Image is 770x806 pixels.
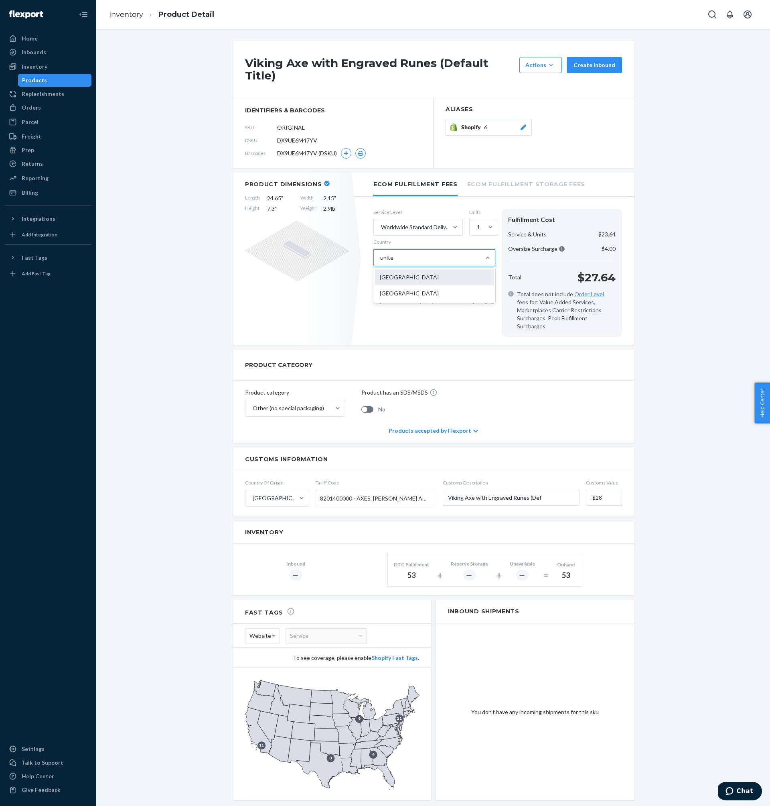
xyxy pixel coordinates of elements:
button: Shopify6 [446,119,532,136]
a: Parcel [5,116,91,128]
span: DX9UE6M47YV [277,136,317,145]
div: = [543,568,549,583]
p: Total [508,273,521,281]
button: Actions [519,57,562,73]
p: $27.64 [577,269,616,285]
div: Add Integration [22,231,57,238]
li: Ecom Fulfillment Storage Fees [467,173,585,195]
a: Add Integration [5,228,91,241]
a: Order Level [574,291,604,297]
div: ― [463,570,476,580]
div: [GEOGRAPHIC_DATA] [375,285,494,301]
button: Fast Tags [5,251,91,264]
span: Length [245,194,260,202]
div: To see coverage, please enable . [245,654,419,662]
span: " [275,205,277,212]
div: Returns [22,160,43,168]
p: Product has an SDS/MSDS [361,389,428,397]
span: Customs Description [443,479,580,486]
button: Talk to Support [5,756,91,769]
a: Shopify Fast Tags [371,654,418,661]
span: DX9UE6M47YV (DSKU) [277,149,337,157]
span: " [281,195,283,201]
label: Service Level [373,209,463,216]
span: identifiers & barcodes [245,106,421,114]
div: Integrations [22,215,55,223]
div: 53 [557,570,575,581]
ol: breadcrumbs [103,3,221,26]
span: Width [300,194,316,202]
div: Reporting [22,174,49,182]
input: 1 [476,223,477,231]
input: Country[GEOGRAPHIC_DATA][GEOGRAPHIC_DATA] [380,254,394,262]
div: Products accepted by Flexport [389,419,478,443]
div: Settings [22,745,45,753]
button: Give Feedback [5,784,91,796]
h1: Viking Axe with Engraved Runes (Default Title) [245,57,515,82]
a: Settings [5,743,91,755]
div: Give Feedback [22,786,61,794]
span: " [334,195,336,201]
a: Inbounds [5,46,91,59]
span: 8201400000 - AXES, [PERSON_NAME] AND SIMILAR HEWING TOOLS AND PARTS THEREOF, OF BASE METAL [320,492,428,505]
span: No [378,405,385,413]
input: Other (no special packaging) [252,404,253,412]
a: Products [18,74,92,87]
div: Freight [22,132,41,140]
div: Help Center [22,772,54,780]
span: Customs Value [586,479,622,486]
h2: Product Dimensions [245,181,322,188]
p: $23.64 [598,230,616,238]
a: Add Fast Tag [5,267,91,280]
a: Inventory [109,10,143,19]
span: Weight [300,205,316,213]
button: Close Navigation [75,6,91,22]
h2: Fast Tags [245,607,295,616]
a: Orders [5,101,91,114]
a: Inventory [5,60,91,73]
div: + [437,568,443,583]
span: 2.15 [323,194,349,202]
div: Home [22,35,38,43]
div: Inventory [22,63,47,71]
div: Orders [22,104,41,112]
div: Add Fast Tag [22,270,51,277]
div: Fast Tags [22,254,47,262]
span: SKU [245,124,277,131]
div: Products [22,76,47,84]
span: 2.9 lb [323,205,349,213]
span: 6 [484,123,487,131]
span: Height [245,205,260,213]
a: Replenishments [5,88,91,100]
div: 53 [394,570,429,581]
div: Other (no special packaging) [253,404,324,412]
span: Shopify [461,123,484,131]
div: Actions [525,61,556,69]
div: 1 [477,223,480,231]
a: Freight [5,130,91,143]
a: Prep [5,144,91,157]
div: ― [290,570,302,580]
div: Service [286,629,367,643]
div: Inbounds [22,48,46,56]
a: Returns [5,157,91,170]
div: [GEOGRAPHIC_DATA] [253,494,298,502]
a: Billing [5,186,91,199]
div: You don't have any incoming shipments for this sku [436,623,634,800]
button: Help Center [754,383,770,423]
li: Ecom Fulfillment Fees [373,173,458,196]
span: Country Of Origin [245,479,309,486]
div: Reserve Storage [451,560,488,567]
input: Customs Value [586,490,622,506]
span: Barcodes [245,150,277,157]
div: Inbound [286,560,305,567]
button: Open account menu [740,6,756,22]
div: + [496,568,502,583]
p: Service & Units [508,230,547,238]
span: Website [249,629,271,643]
div: ― [516,570,529,580]
input: [GEOGRAPHIC_DATA] [252,494,253,502]
div: Worldwide Standard Delivered Duty Unpaid [381,223,452,231]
